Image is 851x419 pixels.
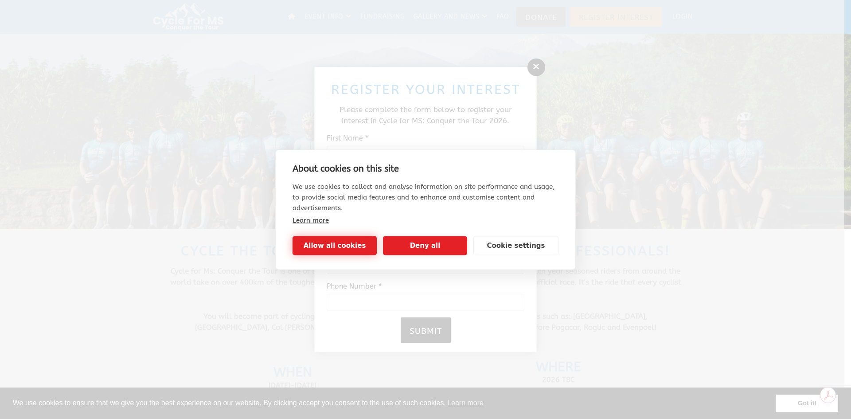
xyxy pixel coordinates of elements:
[473,236,558,255] button: Cookie settings
[293,163,399,173] strong: About cookies on this site
[293,216,329,224] a: Learn more
[293,236,377,255] button: Allow all cookies
[383,236,467,255] button: Deny all
[293,181,558,213] p: We use cookies to collect and analyse information on site performance and usage, to provide socia...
